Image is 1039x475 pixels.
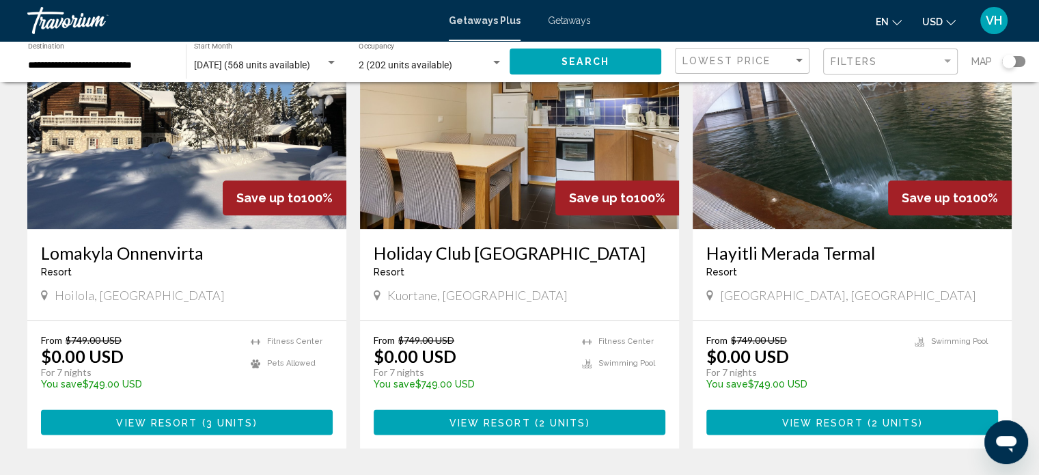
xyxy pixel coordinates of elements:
p: $0.00 USD [374,346,456,366]
span: You save [41,379,83,390]
p: $0.00 USD [706,346,789,366]
button: View Resort(2 units) [706,409,998,435]
button: View Resort(2 units) [374,409,665,435]
span: Swimming Pool [598,359,655,368]
span: Swimming Pool [931,337,988,346]
span: [GEOGRAPHIC_DATA], [GEOGRAPHIC_DATA] [720,288,976,303]
span: 2 units [539,417,586,428]
span: en [876,16,889,27]
p: For 7 nights [41,366,237,379]
button: Change language [876,12,902,31]
mat-select: Sort by [682,55,805,67]
div: 100% [555,180,679,215]
a: Getaways Plus [449,15,521,26]
span: Lowest Price [682,55,771,66]
span: From [706,334,728,346]
span: You save [374,379,415,390]
a: Getaways [548,15,591,26]
button: Search [510,49,661,74]
span: Hoilola, [GEOGRAPHIC_DATA] [55,288,225,303]
div: 100% [888,180,1012,215]
span: Resort [706,267,737,277]
a: Hayitli Merada Termal [706,243,998,263]
span: Fitness Center [598,337,654,346]
iframe: Кнопка для запуску вікна повідомлень [984,420,1028,464]
span: Save up to [902,191,967,205]
p: For 7 nights [706,366,901,379]
span: Resort [41,267,72,277]
span: ( ) [531,417,590,428]
a: Lomakyla Onnenvirta [41,243,333,263]
a: Holiday Club [GEOGRAPHIC_DATA] [374,243,665,263]
button: Change currency [922,12,956,31]
span: From [41,334,62,346]
span: 2 (202 units available) [359,59,452,70]
span: Save up to [569,191,634,205]
span: 3 units [206,417,253,428]
span: Map [971,52,992,71]
button: User Menu [976,6,1012,35]
span: You save [706,379,748,390]
span: View Resort [116,417,197,428]
span: Save up to [236,191,301,205]
span: Filters [831,56,877,67]
span: ( ) [198,417,258,428]
span: View Resort [449,417,530,428]
div: 100% [223,180,346,215]
p: $749.00 USD [374,379,568,390]
button: View Resort(3 units) [41,409,333,435]
p: $0.00 USD [41,346,124,366]
span: Fitness Center [267,337,322,346]
span: $749.00 USD [398,334,454,346]
span: Resort [374,267,404,277]
span: View Resort [781,417,863,428]
span: $749.00 USD [731,334,787,346]
span: ( ) [863,417,923,428]
span: Kuortane, [GEOGRAPHIC_DATA] [387,288,568,303]
span: VH [986,14,1002,27]
p: $749.00 USD [706,379,901,390]
span: $749.00 USD [66,334,122,346]
span: [DATE] (568 units available) [194,59,310,70]
span: Search [562,57,609,68]
span: Pets Allowed [267,359,316,368]
p: $749.00 USD [41,379,237,390]
img: D886O01X.jpg [693,10,1012,229]
a: Travorium [27,7,435,34]
img: A065I01X.jpg [360,10,679,229]
p: For 7 nights [374,366,568,379]
span: From [374,334,395,346]
span: 2 units [872,417,919,428]
img: 4902E01X.jpg [27,10,346,229]
button: Filter [823,48,958,76]
span: USD [922,16,943,27]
